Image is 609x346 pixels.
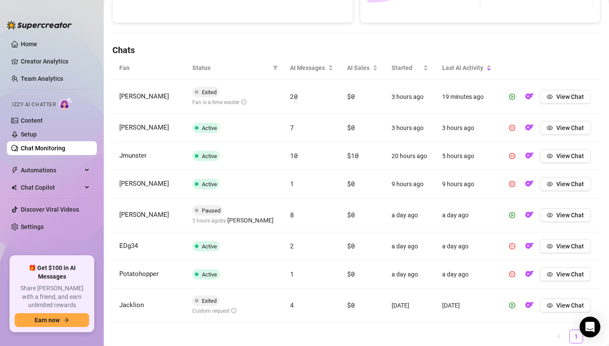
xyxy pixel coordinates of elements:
span: eye [547,243,553,249]
button: View Chat [540,298,591,312]
span: eye [547,153,553,159]
a: Creator Analytics [21,54,90,68]
span: Fan is a time waster [192,99,246,105]
a: Chat Monitoring [21,145,65,152]
span: 8 [290,210,294,219]
div: Open Intercom Messenger [580,317,600,337]
td: 9 hours ago [385,170,435,198]
a: OF [523,126,536,133]
span: View Chat [556,243,584,250]
button: OF [523,90,536,104]
span: 5 hours ago by [192,218,274,224]
span: pause-circle [509,271,515,277]
button: View Chat [540,149,591,163]
button: OF [523,208,536,222]
button: View Chat [540,177,591,191]
a: OF [523,95,536,102]
a: Team Analytics [21,75,63,82]
span: Jacklion [119,301,144,309]
span: $0 [347,270,354,278]
span: info-circle [231,308,236,313]
span: pause-circle [509,125,515,131]
span: Izzy AI Chatter [12,101,56,109]
td: 20 hours ago [385,142,435,170]
a: OF [523,304,536,311]
span: eye [547,212,553,218]
span: Potatohopper [119,270,159,278]
button: View Chat [540,267,591,281]
img: OF [525,123,534,132]
span: $0 [347,210,354,219]
span: EDg34 [119,242,138,250]
span: Active [202,181,217,187]
td: 3 hours ago [385,80,435,114]
th: Fan [112,56,185,80]
span: Started [392,63,421,73]
span: $0 [347,241,354,250]
span: play-circle [509,94,515,100]
span: Status [192,63,269,73]
span: View Chat [556,212,584,219]
a: Discover Viral Videos [21,206,79,213]
img: Chat Copilot [11,184,17,190]
span: Active [202,271,217,278]
span: pause-circle [509,181,515,187]
span: [PERSON_NAME] [119,92,169,100]
span: eye [547,125,553,131]
span: View Chat [556,271,584,278]
span: 10 [290,151,297,160]
span: info-circle [241,99,246,105]
img: OF [525,301,534,309]
button: OF [523,267,536,281]
a: OF [523,182,536,189]
img: AI Chatter [59,97,73,110]
span: eye [547,94,553,100]
span: filter [273,65,278,70]
img: OF [525,92,534,101]
td: 3 hours ago [385,114,435,142]
span: View Chat [556,124,584,131]
span: 4 [290,301,294,309]
span: Exited [202,89,217,95]
th: AI Messages [283,56,340,80]
span: Exited [202,298,217,304]
th: AI Sales [340,56,384,80]
td: a day ago [385,260,435,289]
span: Last AI Activity [442,63,485,73]
span: 1 [290,179,294,188]
span: eye [547,271,553,277]
span: 🎁 Get $100 in AI Messages [15,264,89,281]
td: [DATE] [435,289,499,323]
span: Jmunster [119,152,147,159]
span: 2 [290,241,294,250]
span: Active [202,125,217,131]
span: eye [547,181,553,187]
button: View Chat [540,239,591,253]
a: Home [21,41,37,48]
span: pause-circle [509,153,515,159]
img: logo-BBDzfeDw.svg [7,21,72,29]
span: $0 [347,92,354,101]
span: [PERSON_NAME] [119,211,169,219]
span: Active [202,243,217,250]
span: play-circle [509,212,515,218]
h4: Chats [112,44,600,56]
td: [DATE] [385,289,435,323]
button: OF [523,298,536,312]
span: Chat Copilot [21,181,82,194]
td: a day ago [385,232,435,260]
td: a day ago [385,198,435,232]
img: OF [525,151,534,160]
button: OF [523,149,536,163]
a: OF [523,273,536,279]
img: OF [525,270,534,278]
li: 1 [569,330,583,343]
button: Earn nowarrow-right [15,313,89,327]
td: 9 hours ago [435,170,499,198]
span: pause-circle [509,243,515,249]
td: 3 hours ago [435,114,499,142]
th: Started [385,56,435,80]
span: play-circle [509,302,515,308]
span: Custom request [192,308,236,314]
span: AI Sales [347,63,370,73]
